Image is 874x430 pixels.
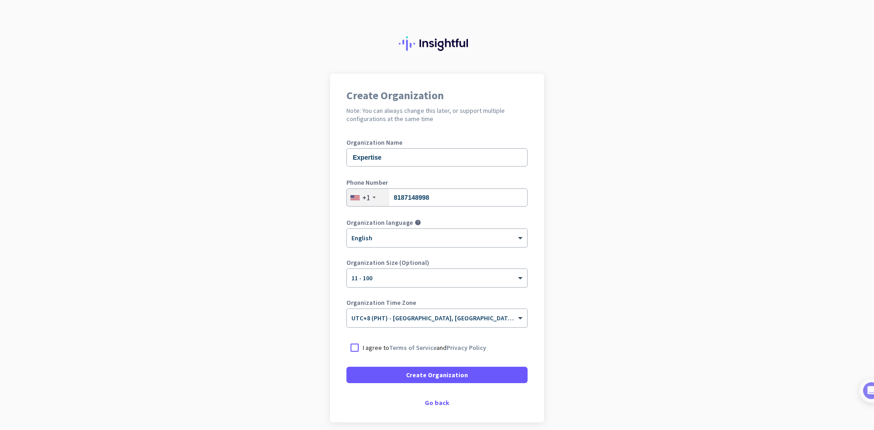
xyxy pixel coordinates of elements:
[346,259,528,266] label: Organization Size (Optional)
[399,36,475,51] img: Insightful
[363,343,486,352] p: I agree to and
[415,219,421,226] i: help
[346,219,413,226] label: Organization language
[346,400,528,406] div: Go back
[346,90,528,101] h1: Create Organization
[447,344,486,352] a: Privacy Policy
[346,106,528,123] h2: Note: You can always change this later, or support multiple configurations at the same time
[389,344,437,352] a: Terms of Service
[346,148,528,167] input: What is the name of your organization?
[346,367,528,383] button: Create Organization
[346,139,528,146] label: Organization Name
[362,193,370,202] div: +1
[346,188,528,207] input: 201-555-0123
[346,179,528,186] label: Phone Number
[406,370,468,379] span: Create Organization
[346,299,528,306] label: Organization Time Zone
